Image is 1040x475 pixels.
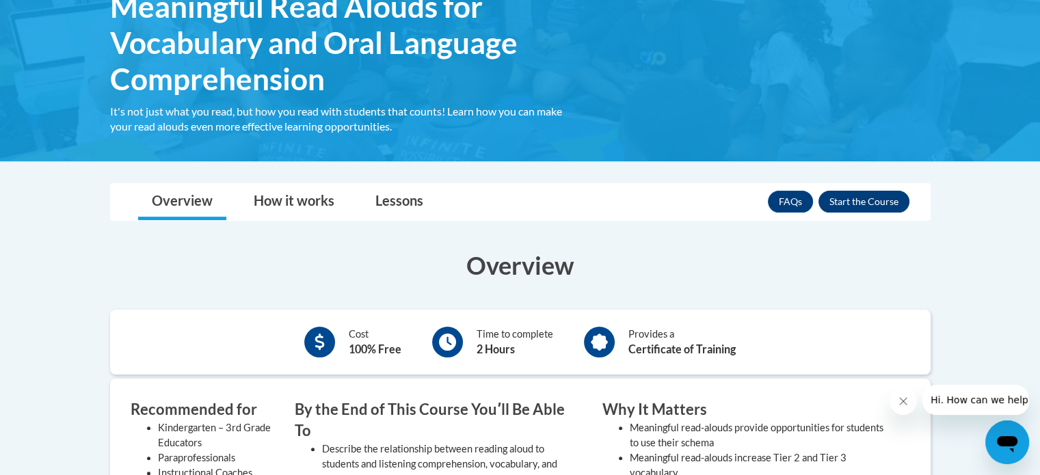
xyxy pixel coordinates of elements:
[158,420,274,450] li: Kindergarten – 3rd Grade Educators
[630,420,890,450] li: Meaningful read-alouds provide opportunities for students to use their schema
[349,342,401,355] b: 100% Free
[138,184,226,220] a: Overview
[110,248,931,282] h3: Overview
[985,420,1029,464] iframe: Button to launch messaging window
[922,385,1029,415] iframe: Message from company
[349,327,401,357] div: Cost
[8,10,111,21] span: Hi. How can we help?
[628,327,736,357] div: Provides a
[768,191,813,213] a: FAQs
[240,184,348,220] a: How it works
[295,399,582,442] h3: By the End of This Course Youʹll Be Able To
[628,342,736,355] b: Certificate of Training
[158,450,274,465] li: Paraprofessionals
[477,327,553,357] div: Time to complete
[818,191,909,213] button: Enroll
[890,388,917,415] iframe: Close message
[477,342,515,355] b: 2 Hours
[602,399,890,420] h3: Why It Matters
[362,184,437,220] a: Lessons
[131,399,274,420] h3: Recommended for
[110,104,582,134] div: It's not just what you read, but how you read with students that counts! Learn how you can make y...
